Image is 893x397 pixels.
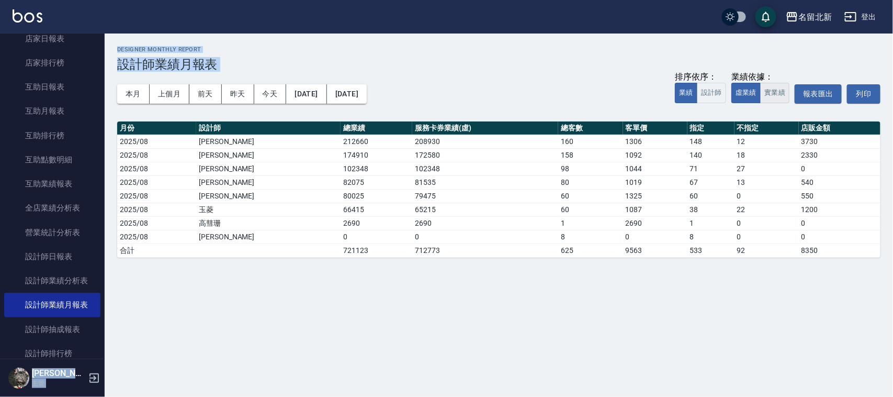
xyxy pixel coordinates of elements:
[4,148,100,172] a: 互助點數明細
[558,203,623,216] td: 60
[341,203,412,216] td: 66415
[731,83,761,103] button: 虛業績
[558,122,623,135] th: 總客數
[558,216,623,230] td: 1
[196,135,341,148] td: [PERSON_NAME]
[341,189,412,203] td: 80025
[341,230,412,244] td: 0
[558,148,623,162] td: 158
[734,122,799,135] th: 不指定
[327,84,367,104] button: [DATE]
[4,245,100,269] a: 設計師日報表
[341,244,412,257] td: 721123
[117,148,196,162] td: 2025/08
[697,83,726,103] button: 設計師
[687,230,734,244] td: 8
[196,175,341,189] td: [PERSON_NAME]
[4,317,100,341] a: 設計師抽成報表
[734,148,799,162] td: 18
[412,135,558,148] td: 208930
[4,51,100,75] a: 店家排行榜
[412,216,558,230] td: 2690
[4,341,100,366] a: 設計師排行榜
[341,175,412,189] td: 82075
[755,6,776,27] button: save
[412,230,558,244] td: 0
[734,230,799,244] td: 0
[196,230,341,244] td: [PERSON_NAME]
[558,175,623,189] td: 80
[623,122,687,135] th: 客單價
[117,189,196,203] td: 2025/08
[558,162,623,175] td: 98
[799,230,880,244] td: 0
[196,162,341,175] td: [PERSON_NAME]
[412,189,558,203] td: 79475
[623,135,687,148] td: 1306
[558,244,623,257] td: 625
[623,203,687,216] td: 1087
[189,84,222,104] button: 前天
[623,216,687,230] td: 2690
[782,6,836,28] button: 名留北新
[799,162,880,175] td: 0
[687,216,734,230] td: 1
[117,230,196,244] td: 2025/08
[734,216,799,230] td: 0
[4,75,100,99] a: 互助日報表
[196,216,341,230] td: 高彗珊
[412,162,558,175] td: 102348
[412,175,558,189] td: 81535
[799,175,880,189] td: 540
[4,99,100,123] a: 互助月報表
[4,27,100,51] a: 店家日報表
[687,175,734,189] td: 67
[687,148,734,162] td: 140
[196,189,341,203] td: [PERSON_NAME]
[734,162,799,175] td: 27
[623,148,687,162] td: 1092
[799,148,880,162] td: 2330
[799,189,880,203] td: 550
[117,84,150,104] button: 本月
[341,216,412,230] td: 2690
[799,122,880,135] th: 店販金額
[341,148,412,162] td: 174910
[623,162,687,175] td: 1044
[799,203,880,216] td: 1200
[117,244,196,257] td: 合計
[117,122,880,258] table: a dense table
[13,9,42,23] img: Logo
[412,148,558,162] td: 172580
[196,122,341,135] th: 設計師
[196,148,341,162] td: [PERSON_NAME]
[687,203,734,216] td: 38
[623,244,687,257] td: 9563
[117,175,196,189] td: 2025/08
[32,379,85,388] p: 主管
[117,216,196,230] td: 2025/08
[117,203,196,216] td: 2025/08
[760,83,789,103] button: 實業績
[4,172,100,196] a: 互助業績報表
[412,203,558,216] td: 65215
[799,135,880,148] td: 3730
[412,122,558,135] th: 服務卡券業績(虛)
[799,244,880,257] td: 8350
[150,84,189,104] button: 上個月
[623,175,687,189] td: 1019
[4,124,100,148] a: 互助排行榜
[798,10,832,24] div: 名留北新
[4,293,100,317] a: 設計師業績月報表
[4,220,100,245] a: 營業統計分析表
[412,244,558,257] td: 712773
[687,162,734,175] td: 71
[117,122,196,135] th: 月份
[32,368,85,379] h5: [PERSON_NAME]
[795,84,842,104] a: 報表匯出
[734,244,799,257] td: 92
[341,162,412,175] td: 102348
[117,135,196,148] td: 2025/08
[734,135,799,148] td: 12
[117,46,880,53] h2: Designer Monthly Report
